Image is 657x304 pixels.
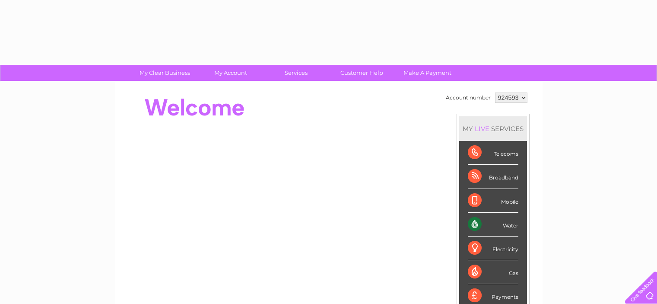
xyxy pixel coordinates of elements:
[129,65,200,81] a: My Clear Business
[468,165,518,189] div: Broadband
[468,260,518,284] div: Gas
[473,125,491,133] div: LIVE
[326,65,397,81] a: Customer Help
[260,65,332,81] a: Services
[392,65,463,81] a: Make A Payment
[444,90,493,105] td: Account number
[459,116,527,141] div: MY SERVICES
[468,141,518,165] div: Telecoms
[468,189,518,213] div: Mobile
[468,237,518,260] div: Electricity
[468,213,518,237] div: Water
[195,65,266,81] a: My Account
